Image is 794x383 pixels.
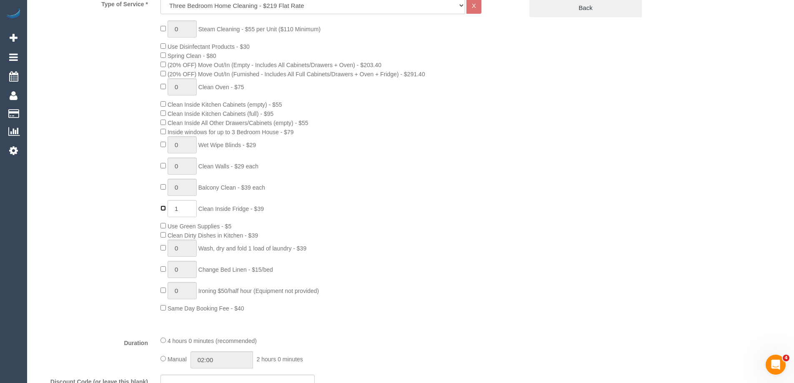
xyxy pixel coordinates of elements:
span: Clean Inside All Other Drawers/Cabinets (empty) - $55 [168,120,308,126]
span: Wash, dry and fold 1 load of laundry - $39 [198,245,306,252]
span: Balcony Clean - $39 each [198,184,265,191]
span: Clean Oven - $75 [198,84,244,90]
span: Use Green Supplies - $5 [168,223,231,230]
span: Clean Inside Kitchen Cabinets (full) - $95 [168,110,273,117]
span: Steam Cleaning - $55 per Unit ($110 Minimum) [198,26,321,33]
label: Duration [29,336,154,347]
span: Inside windows for up to 3 Bedroom House - $79 [168,129,294,135]
span: 4 [783,355,789,361]
iframe: Intercom live chat [766,355,786,375]
span: Clean Dirty Dishes in Kitchen - $39 [168,232,258,239]
span: Change Bed Linen - $15/bed [198,266,273,273]
span: Same Day Booking Fee - $40 [168,305,244,312]
span: (20% OFF) Move Out/In (Furnished - Includes All Full Cabinets/Drawers + Oven + Fridge) - $291.40 [168,71,425,78]
span: 2 hours 0 minutes [257,356,303,363]
span: (20% OFF) Move Out/In (Empty - Includes All Cabinets/Drawers + Oven) - $203.40 [168,62,381,68]
span: 4 hours 0 minutes (recommended) [168,338,257,344]
span: Spring Clean - $80 [168,53,216,59]
span: Clean Inside Fridge - $39 [198,205,264,212]
img: Automaid Logo [5,8,22,20]
span: Clean Walls - $29 each [198,163,258,170]
span: Wet Wipe Blinds - $29 [198,142,256,148]
span: Use Disinfectant Products - $30 [168,43,250,50]
span: Ironing $50/half hour (Equipment not provided) [198,288,319,294]
span: Clean Inside Kitchen Cabinets (empty) - $55 [168,101,282,108]
span: Manual [168,356,187,363]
